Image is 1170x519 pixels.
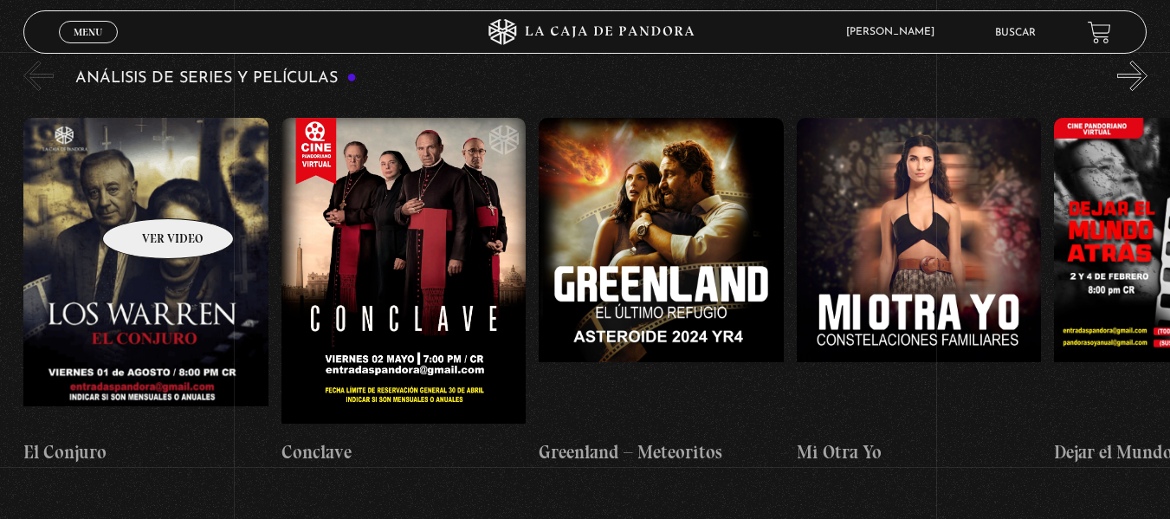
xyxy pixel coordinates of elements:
h4: Conclave [281,438,527,466]
span: [PERSON_NAME] [837,27,952,37]
h4: Mi Otra Yo [797,438,1042,466]
a: Conclave [281,104,527,479]
a: View your shopping cart [1088,20,1111,43]
button: Next [1117,61,1147,91]
h4: Greenland – Meteoritos [539,438,784,466]
span: Cerrar [68,42,108,54]
a: Greenland – Meteoritos [539,104,784,479]
a: Mi Otra Yo [797,104,1042,479]
a: Buscar [995,28,1036,38]
h3: Análisis de series y películas [75,70,357,87]
a: El Conjuro [23,104,268,479]
span: Menu [74,27,102,37]
button: Previous [23,61,54,91]
h4: El Conjuro [23,438,268,466]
